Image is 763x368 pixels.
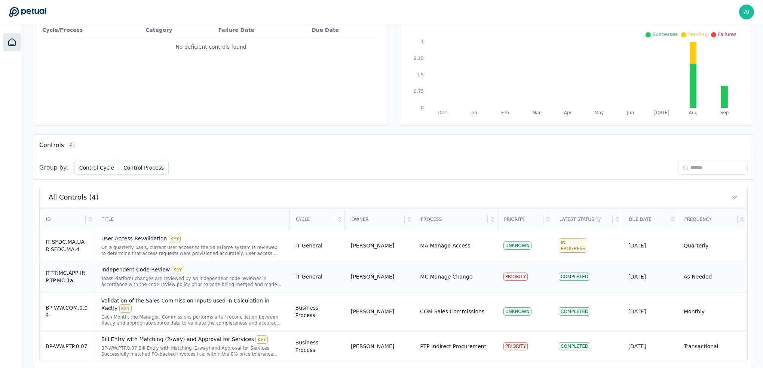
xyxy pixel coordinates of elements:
[172,266,184,274] div: KEY
[119,161,169,175] button: Control Process
[420,343,486,350] div: PTP Indirect Procurement
[628,343,672,350] div: [DATE]
[678,292,747,331] td: Monthly
[420,308,484,315] div: COM Sales Commissions
[532,110,541,115] tspan: Mar
[414,56,424,61] tspan: 2.25
[417,72,424,77] tspan: 1.5
[40,186,747,209] button: All Controls (4)
[9,7,46,17] a: Go to Dashboard
[309,23,383,37] th: Due Date
[564,110,572,115] tspan: Apr
[503,273,528,281] div: PRIORITY
[559,342,590,350] div: Completed
[39,163,68,172] span: Group by:
[143,23,215,37] th: Category
[101,297,284,313] div: Validation of the Sales Commission Inputs used in Calculation in Xactly
[654,110,669,115] tspan: [DATE]
[101,276,284,288] div: Toast Platform changes are reviewed by an independent code reviewer in accordance with the code r...
[351,343,394,350] div: [PERSON_NAME]
[289,261,345,292] td: IT General
[101,314,284,326] div: Each Month, the Manager, Commissions performs a full reconciliation between Xactly and appropriat...
[39,141,64,150] h3: Controls
[46,304,89,319] div: BP-WW.COM.0.04
[49,192,99,203] span: All Controls (4)
[503,342,528,350] div: PRIORITY
[67,142,76,149] span: 4
[503,307,531,316] div: UNKNOWN
[678,230,747,261] td: Quarterly
[678,209,738,229] div: Frequency
[626,110,634,115] tspan: Jun
[289,292,345,331] td: Business Process
[688,31,707,37] span: Pending
[39,37,383,57] td: No deficient controls found
[289,331,345,362] td: Business Process
[689,110,698,115] tspan: Aug
[559,238,587,253] div: In Progress
[420,242,470,249] div: MA Manage Access
[351,242,394,249] div: [PERSON_NAME]
[289,230,345,261] td: IT General
[345,209,404,229] div: Owner
[46,269,89,284] div: IT-TP.MC.APP-IRP.TP.MC.1a
[101,345,284,357] div: BP-WW.PTP.0.07 Bill Entry with Matching (2-way) and Approval for Services Successfully matched PO...
[559,307,590,316] div: Completed
[414,89,424,94] tspan: 0.75
[255,335,268,344] div: KEY
[420,273,472,280] div: MC Manage Change
[628,273,672,280] div: [DATE]
[101,266,284,274] div: Independent Code Review
[415,209,488,229] div: Process
[101,244,284,256] div: On a quarterly basis, current user access to the Salesforce system is reviewed to determine that ...
[628,242,672,249] div: [DATE]
[101,235,284,243] div: User Access Revalidation
[119,304,132,313] div: KEY
[652,31,677,37] span: Successes
[720,110,729,115] tspan: Sep
[40,209,86,229] div: ID
[101,335,284,344] div: Bill Entry with Matching (2-way) and Approval for Services
[421,105,424,110] tspan: 0
[559,273,590,281] div: Completed
[351,308,394,315] div: [PERSON_NAME]
[470,110,477,115] tspan: Jan
[594,110,604,115] tspan: May
[678,331,747,362] td: Transactional
[718,31,736,37] span: Failures
[39,23,143,37] th: Cycle/Process
[351,273,394,280] div: [PERSON_NAME]
[501,110,509,115] tspan: Feb
[739,4,754,19] img: aiko.choy@toasttab.com
[623,209,668,229] div: Due Date
[215,23,309,37] th: Failure Date
[554,209,613,229] div: Latest Status
[421,39,424,45] tspan: 3
[678,261,747,292] td: As Needed
[46,238,89,253] div: IT-SFDC.MA.UAR.SFDC.MA.4
[3,33,21,51] a: Dashboard
[169,235,181,243] div: KEY
[74,161,119,175] button: Control Cycle
[503,241,531,250] div: UNKNOWN
[290,209,335,229] div: Cycle
[46,343,89,350] div: BP-WW.PTP.0.07
[498,209,543,229] div: Priority
[96,209,289,229] div: Title
[438,110,447,115] tspan: Dec
[628,308,672,315] div: [DATE]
